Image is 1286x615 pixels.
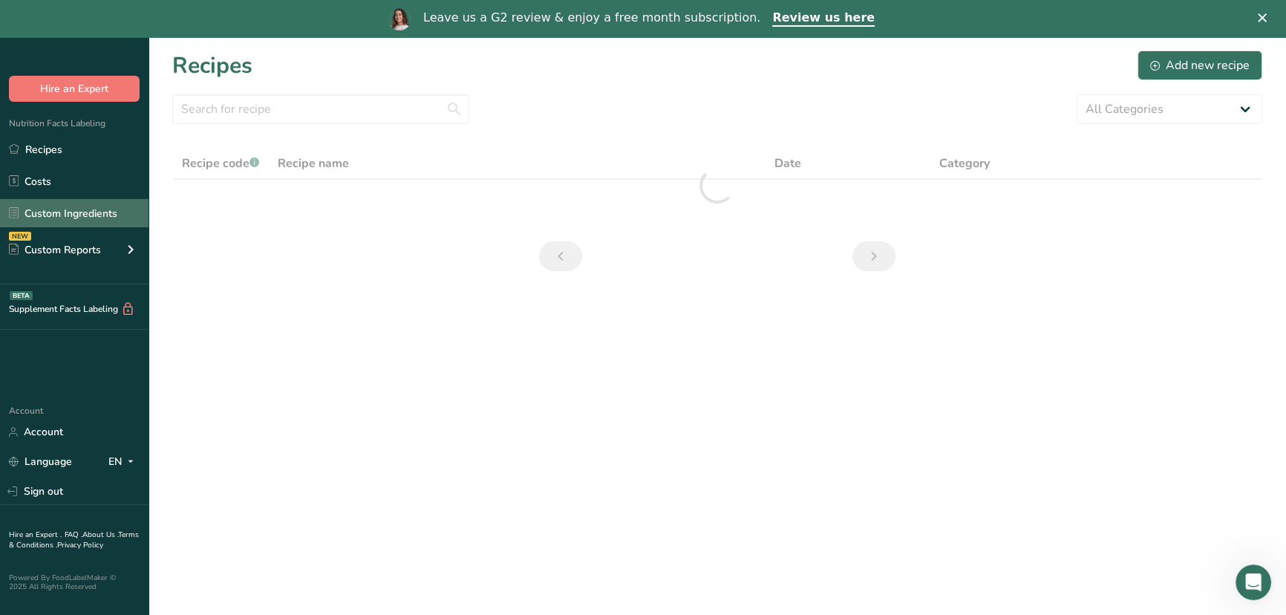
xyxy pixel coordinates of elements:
a: FAQ . [65,530,82,540]
a: Next page [852,241,895,271]
button: Hire an Expert [9,76,140,102]
a: Language [9,449,72,475]
div: Add new recipe [1150,56,1250,74]
img: Profile image for Reem [388,7,411,30]
a: Review us here [772,10,875,27]
div: Powered By FoodLabelMaker © 2025 All Rights Reserved [9,573,140,591]
a: Privacy Policy [57,540,103,550]
div: Custom Reports [9,242,101,258]
a: Terms & Conditions . [9,530,139,550]
div: Close [1258,13,1273,22]
h1: Recipes [172,49,252,82]
div: Leave us a G2 review & enjoy a free month subscription. [423,10,760,25]
iframe: Intercom live chat [1236,564,1271,600]
a: Previous page [539,241,582,271]
button: Add new recipe [1138,51,1262,80]
input: Search for recipe [172,94,469,124]
div: NEW [9,232,31,241]
a: Hire an Expert . [9,530,62,540]
div: EN [108,453,140,471]
div: BETA [10,291,33,300]
a: About Us . [82,530,118,540]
